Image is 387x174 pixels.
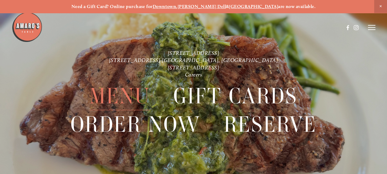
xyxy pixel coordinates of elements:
[153,4,176,9] a: Downtown
[173,82,297,110] a: Gift Cards
[71,110,201,138] a: Order Now
[224,110,317,138] a: Reserve
[12,12,42,43] img: Amaro's Table
[90,82,150,110] a: Menu
[226,4,229,9] strong: &
[278,4,316,9] strong: are now available.
[176,4,177,9] strong: ,
[178,4,226,9] a: [PERSON_NAME] Dell
[229,4,278,9] a: [GEOGRAPHIC_DATA]
[168,50,220,56] a: [STREET_ADDRESS]
[168,64,220,71] a: [STREET_ADDRESS]
[71,4,153,9] strong: Need a Gift Card? Online purchase for
[109,57,278,64] a: [STREET_ADDRESS] [GEOGRAPHIC_DATA], [GEOGRAPHIC_DATA]
[185,71,202,78] a: Careers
